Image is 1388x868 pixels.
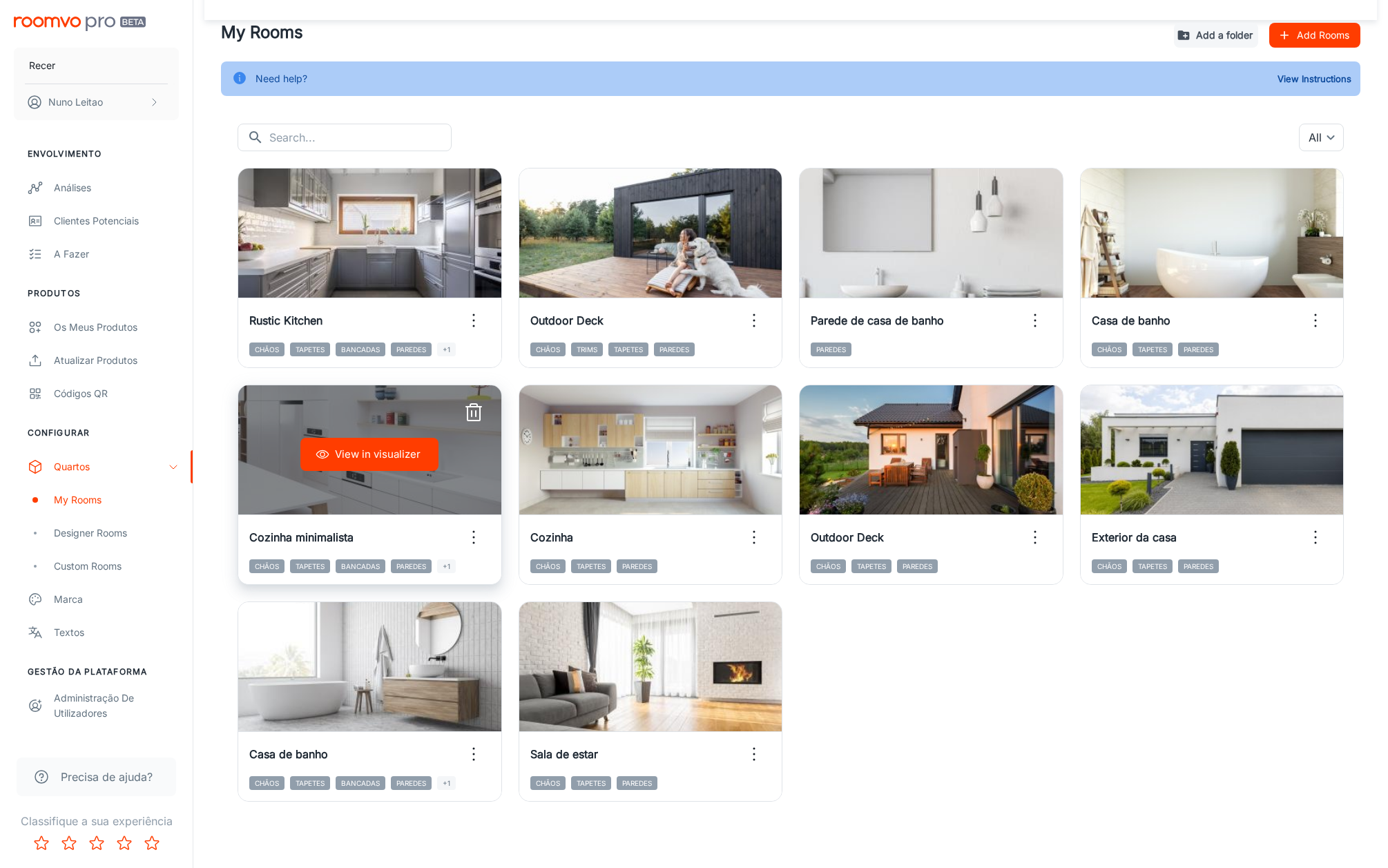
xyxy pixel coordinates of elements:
h6: Rustic Kitchen [249,312,322,329]
p: Classifique a sua experiência [11,813,182,829]
span: Chãos [811,559,846,573]
span: +1 [437,343,456,356]
span: Paredes [811,343,851,356]
button: Rate 1 star [28,829,55,857]
div: All [1299,124,1344,151]
span: Bancadas [336,559,385,573]
p: Recer [29,58,55,73]
button: View Instructions [1274,68,1355,89]
div: Designer Rooms [54,525,179,541]
span: Tapetes [1132,559,1173,573]
h6: Casa de banho [1092,312,1170,329]
button: Rate 5 star [138,829,166,857]
h6: Outdoor Deck [811,529,884,546]
span: Tapetes [290,559,330,573]
input: Search... [269,124,452,151]
span: Trims [571,343,603,356]
span: Paredes [1178,343,1219,356]
h6: Parede de casa de banho [811,312,944,329]
span: Paredes [391,559,432,573]
span: Chãos [249,559,285,573]
button: Recer [14,48,179,84]
h6: Cozinha [530,529,573,546]
span: Tapetes [571,776,611,790]
div: Atualizar Produtos [54,353,179,368]
span: Chãos [530,776,566,790]
span: Paredes [1178,559,1219,573]
div: My Rooms [54,492,179,508]
span: Chãos [530,343,566,356]
h6: Sala de estar [530,746,598,762]
span: Paredes [617,559,657,573]
span: Paredes [654,343,695,356]
span: Bancadas [336,343,385,356]
div: Quartos [54,459,168,474]
span: Chãos [249,776,285,790]
button: Add Rooms [1269,23,1360,48]
div: Os meus produtos [54,320,179,335]
span: +1 [437,559,456,573]
div: Need help? [256,66,307,92]
span: Bancadas [336,776,385,790]
h6: Exterior da casa [1092,529,1177,546]
div: Marca [54,592,179,607]
span: +1 [437,776,456,790]
span: Chãos [249,343,285,356]
div: Códigos QR [54,386,179,401]
div: Textos [54,625,179,640]
span: Paredes [897,559,938,573]
span: Tapetes [851,559,891,573]
button: Nuno Leitao [14,84,179,120]
span: Tapetes [290,343,330,356]
span: Chãos [1092,343,1127,356]
h6: Outdoor Deck [530,312,604,329]
button: Rate 2 star [55,829,83,857]
button: Rate 3 star [83,829,110,857]
div: Análises [54,180,179,195]
img: Roomvo PRO Beta [14,17,146,31]
span: Paredes [391,776,432,790]
span: Tapetes [290,776,330,790]
span: Tapetes [1132,343,1173,356]
p: Nuno Leitao [48,95,103,110]
div: Clientes potenciais [54,213,179,229]
div: A fazer [54,247,179,262]
h4: My Rooms [221,20,1163,45]
span: Paredes [617,776,657,790]
button: Rate 4 star [110,829,138,857]
button: Add a folder [1174,23,1258,48]
span: Tapetes [571,559,611,573]
div: Administração de Utilizadores [54,691,179,721]
span: Paredes [391,343,432,356]
span: Chãos [530,559,566,573]
h6: Casa de banho [249,746,328,762]
span: Precisa de ajuda? [61,769,153,785]
span: Chãos [1092,559,1127,573]
button: View in visualizer [300,438,438,471]
span: Tapetes [608,343,648,356]
h6: Cozinha minimalista [249,529,354,546]
div: Custom Rooms [54,559,179,574]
